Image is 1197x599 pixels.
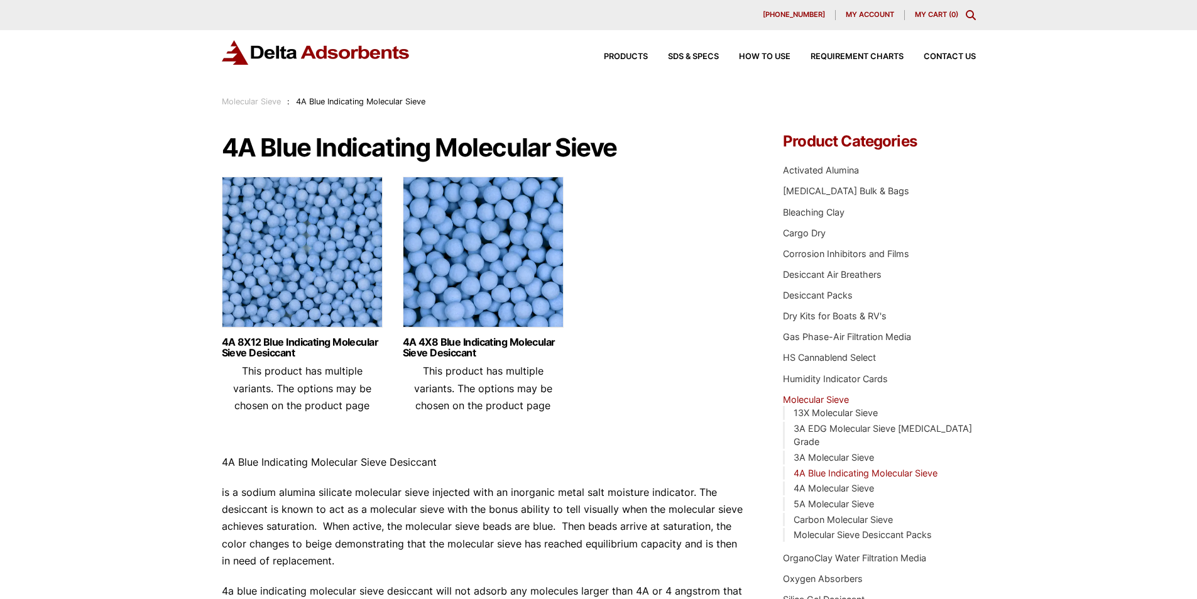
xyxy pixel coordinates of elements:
[222,484,746,569] p: is a sodium alumina silicate molecular sieve injected with an inorganic metal salt moisture indic...
[648,53,719,61] a: SDS & SPECS
[783,394,849,405] a: Molecular Sieve
[915,10,958,19] a: My Cart (0)
[794,483,874,493] a: 4A Molecular Sieve
[783,134,975,149] h4: Product Categories
[584,53,648,61] a: Products
[403,337,564,358] a: 4A 4X8 Blue Indicating Molecular Sieve Desiccant
[753,10,836,20] a: [PHONE_NUMBER]
[222,454,746,471] p: 4A Blue Indicating Molecular Sieve Desiccant
[604,53,648,61] span: Products
[233,365,371,411] span: This product has multiple variants. The options may be chosen on the product page
[222,40,410,65] img: Delta Adsorbents
[794,452,874,463] a: 3A Molecular Sieve
[414,365,552,411] span: This product has multiple variants. The options may be chosen on the product page
[783,310,887,321] a: Dry Kits for Boats & RV's
[783,185,909,196] a: [MEDICAL_DATA] Bulk & Bags
[739,53,790,61] span: How to Use
[763,11,825,18] span: [PHONE_NUMBER]
[794,514,893,525] a: Carbon Molecular Sieve
[846,11,894,18] span: My account
[790,53,904,61] a: Requirement Charts
[811,53,904,61] span: Requirement Charts
[836,10,905,20] a: My account
[794,407,878,418] a: 13X Molecular Sieve
[966,10,976,20] div: Toggle Modal Content
[783,207,844,217] a: Bleaching Clay
[783,331,911,342] a: Gas Phase-Air Filtration Media
[719,53,790,61] a: How to Use
[794,498,874,509] a: 5A Molecular Sieve
[794,529,932,540] a: Molecular Sieve Desiccant Packs
[783,352,876,363] a: HS Cannablend Select
[783,269,882,280] a: Desiccant Air Breathers
[794,468,937,478] a: 4A Blue Indicating Molecular Sieve
[296,97,425,106] span: 4A Blue Indicating Molecular Sieve
[904,53,976,61] a: Contact Us
[783,228,826,238] a: Cargo Dry
[287,97,290,106] span: :
[951,10,956,19] span: 0
[222,134,746,162] h1: 4A Blue Indicating Molecular Sieve
[783,165,859,175] a: Activated Alumina
[222,337,383,358] a: 4A 8X12 Blue Indicating Molecular Sieve Desiccant
[794,423,972,448] a: 3A EDG Molecular Sieve [MEDICAL_DATA] Grade
[924,53,976,61] span: Contact Us
[783,373,888,384] a: Humidity Indicator Cards
[668,53,719,61] span: SDS & SPECS
[783,290,853,300] a: Desiccant Packs
[783,552,926,563] a: OrganoClay Water Filtration Media
[222,97,281,106] a: Molecular Sieve
[783,573,863,584] a: Oxygen Absorbers
[783,248,909,259] a: Corrosion Inhibitors and Films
